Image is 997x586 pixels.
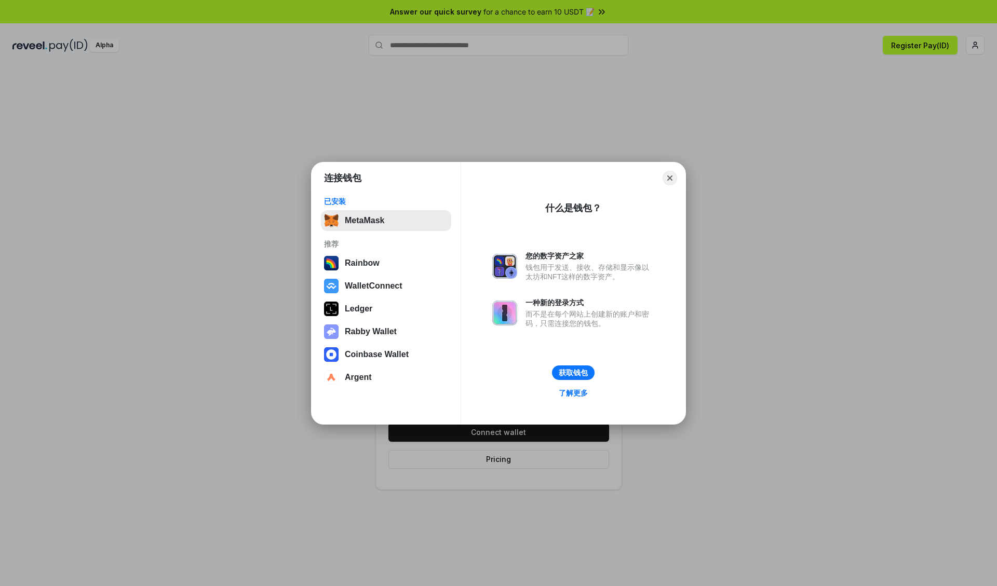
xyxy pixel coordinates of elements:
[663,171,677,185] button: Close
[324,279,339,293] img: svg+xml,%3Csvg%20width%3D%2228%22%20height%3D%2228%22%20viewBox%3D%220%200%2028%2028%22%20fill%3D...
[324,213,339,228] img: svg+xml,%3Csvg%20fill%3D%22none%22%20height%3D%2233%22%20viewBox%3D%220%200%2035%2033%22%20width%...
[526,309,654,328] div: 而不是在每个网站上创建新的账户和密码，只需连接您的钱包。
[324,302,339,316] img: svg+xml,%3Csvg%20xmlns%3D%22http%3A%2F%2Fwww.w3.org%2F2000%2Fsvg%22%20width%3D%2228%22%20height%3...
[324,324,339,339] img: svg+xml,%3Csvg%20xmlns%3D%22http%3A%2F%2Fwww.w3.org%2F2000%2Fsvg%22%20fill%3D%22none%22%20viewBox...
[324,172,361,184] h1: 连接钱包
[324,239,448,249] div: 推荐
[345,281,402,291] div: WalletConnect
[526,298,654,307] div: 一种新的登录方式
[324,256,339,270] img: svg+xml,%3Csvg%20width%3D%22120%22%20height%3D%22120%22%20viewBox%3D%220%200%20120%20120%22%20fil...
[345,304,372,314] div: Ledger
[526,263,654,281] div: 钱包用于发送、接收、存储和显示像以太坊和NFT这样的数字资产。
[324,347,339,362] img: svg+xml,%3Csvg%20width%3D%2228%22%20height%3D%2228%22%20viewBox%3D%220%200%2028%2028%22%20fill%3D...
[321,276,451,296] button: WalletConnect
[492,254,517,279] img: svg+xml,%3Csvg%20xmlns%3D%22http%3A%2F%2Fwww.w3.org%2F2000%2Fsvg%22%20fill%3D%22none%22%20viewBox...
[553,386,594,400] a: 了解更多
[345,327,397,336] div: Rabby Wallet
[321,367,451,388] button: Argent
[345,258,380,268] div: Rainbow
[345,350,409,359] div: Coinbase Wallet
[345,216,384,225] div: MetaMask
[559,368,588,377] div: 获取钱包
[321,321,451,342] button: Rabby Wallet
[552,365,595,380] button: 获取钱包
[345,373,372,382] div: Argent
[559,388,588,398] div: 了解更多
[526,251,654,261] div: 您的数字资产之家
[324,370,339,385] img: svg+xml,%3Csvg%20width%3D%2228%22%20height%3D%2228%22%20viewBox%3D%220%200%2028%2028%22%20fill%3D...
[321,210,451,231] button: MetaMask
[324,197,448,206] div: 已安装
[321,298,451,319] button: Ledger
[492,301,517,325] img: svg+xml,%3Csvg%20xmlns%3D%22http%3A%2F%2Fwww.w3.org%2F2000%2Fsvg%22%20fill%3D%22none%22%20viewBox...
[545,202,601,214] div: 什么是钱包？
[321,344,451,365] button: Coinbase Wallet
[321,253,451,274] button: Rainbow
